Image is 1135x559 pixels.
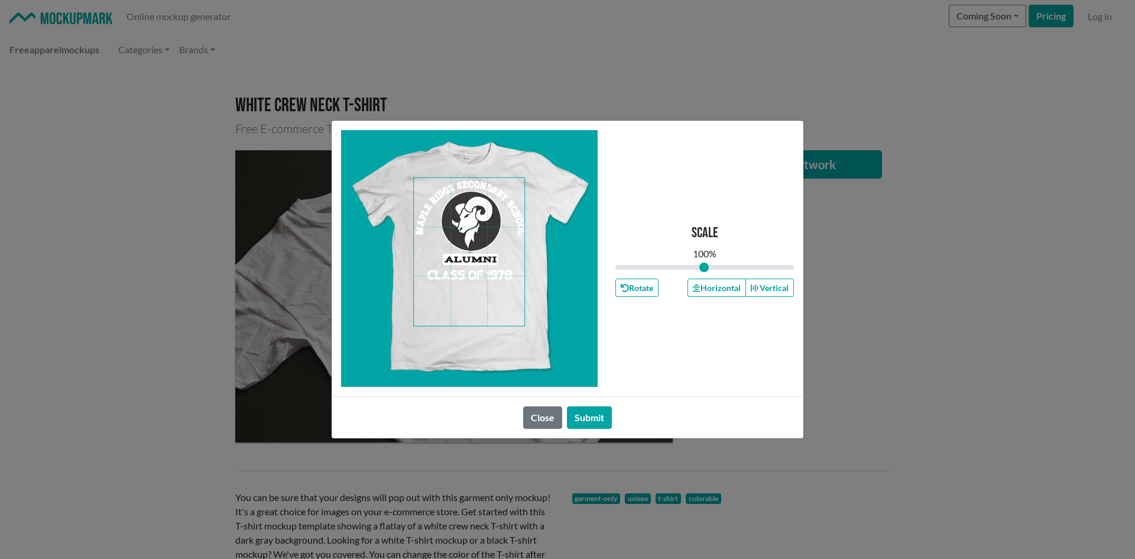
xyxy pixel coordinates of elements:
[688,279,745,297] button: Horizontal
[615,279,659,297] button: Rotate
[693,247,716,261] div: 100 %
[523,406,562,429] button: Close
[567,406,612,429] button: Submit
[745,279,794,297] button: Vertical
[692,225,718,242] p: Scale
